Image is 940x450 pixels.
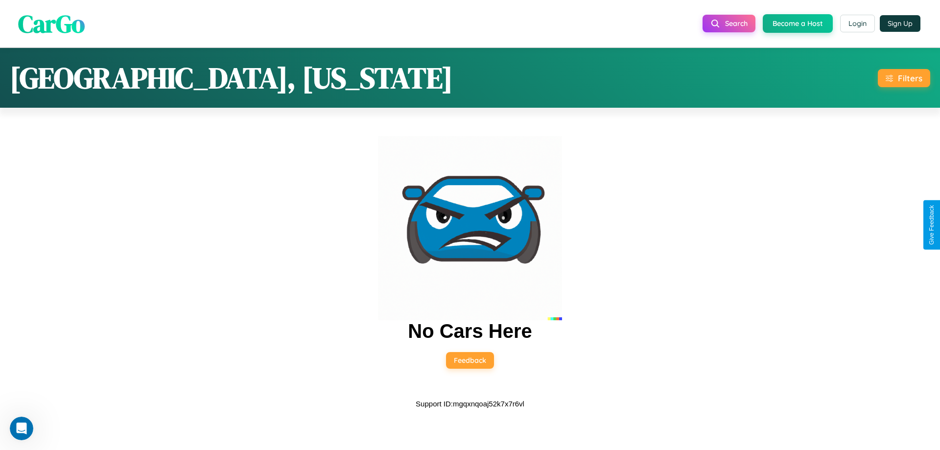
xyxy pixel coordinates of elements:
p: Support ID: mgqxnqoaj52k7x7r6vl [416,397,524,410]
button: Login [840,15,875,32]
span: CarGo [18,6,85,40]
h1: [GEOGRAPHIC_DATA], [US_STATE] [10,58,453,98]
span: Search [725,19,748,28]
h2: No Cars Here [408,320,532,342]
button: Become a Host [763,14,833,33]
button: Feedback [446,352,494,369]
button: Search [703,15,755,32]
div: Filters [898,73,922,83]
iframe: Intercom live chat [10,417,33,440]
button: Filters [878,69,930,87]
div: Give Feedback [928,205,935,245]
img: car [378,136,562,320]
button: Sign Up [880,15,920,32]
